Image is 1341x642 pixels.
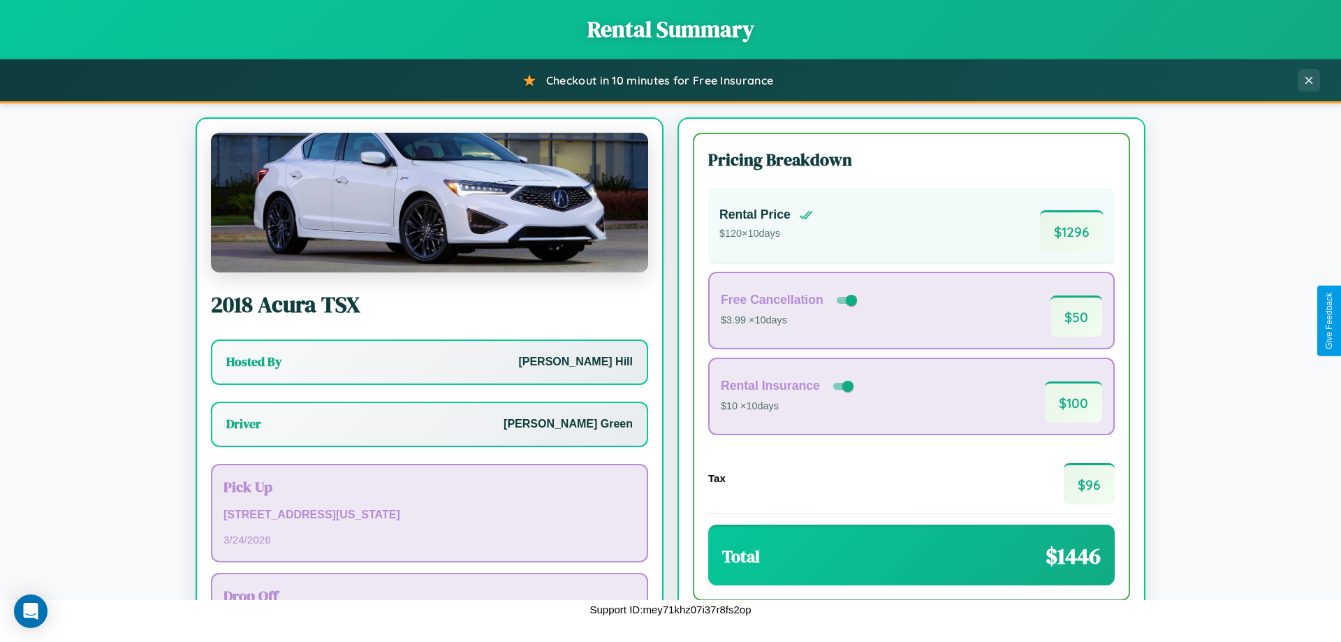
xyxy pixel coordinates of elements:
h3: Pricing Breakdown [708,148,1115,171]
p: [PERSON_NAME] Hill [518,352,633,372]
p: [STREET_ADDRESS][US_STATE] [223,505,636,525]
span: Checkout in 10 minutes for Free Insurance [546,73,773,87]
p: 3 / 24 / 2026 [223,530,636,549]
p: $ 120 × 10 days [719,225,813,243]
h3: Hosted By [226,353,281,370]
h4: Tax [708,472,726,484]
img: Acura TSX [211,133,648,272]
h3: Total [722,545,760,568]
p: Support ID: mey71khz07i37r8fs2op [590,600,752,619]
span: $ 1446 [1046,541,1101,571]
h3: Drop Off [223,585,636,606]
h3: Pick Up [223,476,636,497]
div: Open Intercom Messenger [14,594,47,628]
h1: Rental Summary [14,14,1327,45]
h4: Rental Insurance [721,379,820,393]
span: $ 1296 [1040,210,1104,251]
h3: Driver [226,416,261,432]
p: [PERSON_NAME] Green [504,414,633,435]
span: $ 96 [1064,463,1115,504]
span: $ 50 [1050,296,1102,337]
p: $10 × 10 days [721,397,856,416]
h4: Rental Price [719,207,791,222]
div: Give Feedback [1324,293,1334,349]
h4: Free Cancellation [721,293,823,307]
p: $3.99 × 10 days [721,312,860,330]
h2: 2018 Acura TSX [211,289,648,320]
span: $ 100 [1045,381,1102,423]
